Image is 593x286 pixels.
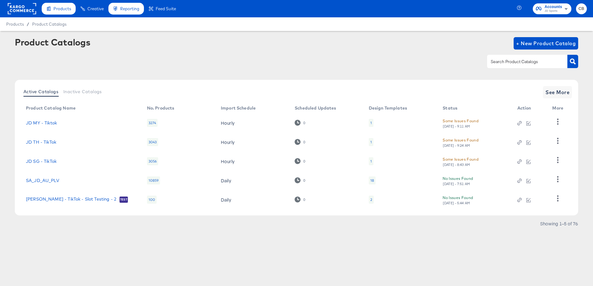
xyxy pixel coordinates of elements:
div: [DATE] - 8:43 AM [443,162,470,167]
div: Design Templates [369,106,407,110]
td: Daily [216,190,290,209]
div: 2 [369,196,374,204]
div: 1 [370,159,372,164]
div: Scheduled Updates [295,106,336,110]
button: Some Issues Found[DATE] - 9:24 AM [443,137,478,148]
td: Daily [216,171,290,190]
button: + New Product Catalog [514,37,578,50]
span: Reporting [120,6,139,11]
a: JD SG - TikTok [26,159,57,164]
div: 0 [295,158,305,164]
div: 100 [147,196,157,204]
span: Products [53,6,71,11]
span: CB [578,5,584,12]
td: Hourly [216,152,290,171]
span: / [24,22,32,27]
div: 18 [369,176,376,184]
div: 2 [370,197,372,202]
div: Showing 1–5 of 76 [540,221,578,226]
div: No. Products [147,106,175,110]
span: Feed Suite [156,6,176,11]
th: Action [512,103,548,113]
span: See More [545,88,570,97]
div: 0 [303,121,305,125]
div: Some Issues Found [443,156,478,162]
div: 0 [303,197,305,202]
th: Status [438,103,512,113]
span: Inactive Catalogs [63,89,102,94]
div: 0 [295,177,305,183]
div: Some Issues Found [443,118,478,124]
div: Import Schedule [221,106,256,110]
div: 3043 [147,138,158,146]
div: 0 [303,140,305,144]
div: [DATE] - 9:24 AM [443,143,470,148]
div: 0 [295,197,305,202]
span: Accounts [545,4,562,10]
div: 0 [303,178,305,183]
div: 3056 [147,157,158,165]
input: Search Product Catalogs [490,58,555,65]
a: Product Catalogs [32,22,66,27]
span: Test [120,197,128,202]
div: Some Issues Found [443,137,478,143]
a: JD MY - Tiktok [26,120,57,125]
div: 1 [369,119,373,127]
span: Products [6,22,24,27]
div: 10859 [147,176,160,184]
button: AccountsJD Sports [533,3,571,14]
div: 1 [370,120,372,125]
td: Hourly [216,113,290,132]
span: Active Catalogs [23,89,58,94]
button: Some Issues Found[DATE] - 8:43 AM [443,156,478,167]
a: SA_JD_AU_PLV [26,178,59,183]
a: JD TH - TikTok [26,140,56,145]
td: Hourly [216,132,290,152]
div: 1 [369,157,373,165]
span: Creative [87,6,104,11]
button: CB [576,3,587,14]
button: Some Issues Found[DATE] - 9:11 AM [443,118,478,128]
div: Product Catalogs [15,37,90,47]
span: JD Sports [545,9,562,14]
div: 1 [370,140,372,145]
div: 0 [295,139,305,145]
button: See More [543,86,572,98]
th: More [547,103,571,113]
a: [PERSON_NAME] - TikTok - Slot Testing - 2 [26,197,116,203]
div: 0 [295,120,305,126]
div: 3274 [147,119,158,127]
div: 1 [369,138,373,146]
span: + New Product Catalog [516,39,576,48]
div: 18 [370,178,374,183]
div: [DATE] - 9:11 AM [443,124,470,128]
div: 0 [303,159,305,163]
div: Product Catalog Name [26,106,76,110]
